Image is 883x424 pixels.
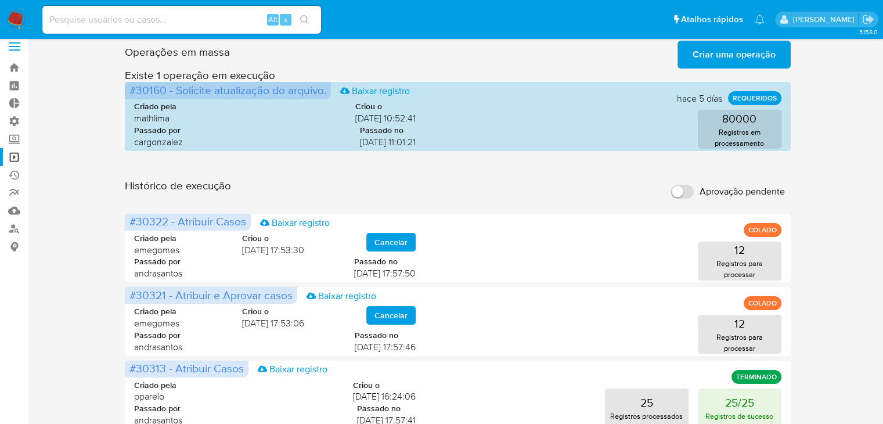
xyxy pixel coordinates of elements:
a: Notificações [755,15,765,24]
span: 3.158.0 [859,27,877,37]
input: Pesquise usuários ou casos... [42,12,321,27]
span: s [284,14,287,25]
span: Atalhos rápidos [681,13,743,26]
button: search-icon [293,12,316,28]
span: Alt [268,14,277,25]
a: Sair [862,13,874,26]
p: matias.logusso@mercadopago.com.br [792,14,858,25]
